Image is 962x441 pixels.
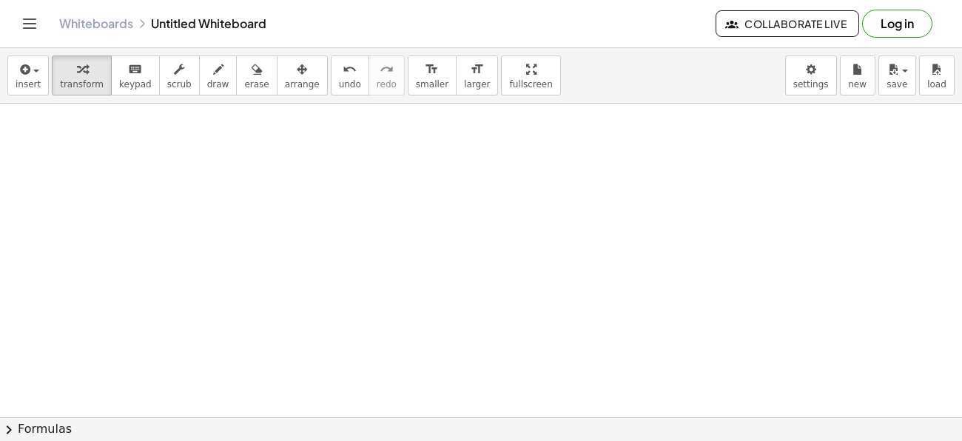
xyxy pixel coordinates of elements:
[331,55,369,95] button: undoundo
[848,79,867,90] span: new
[919,55,955,95] button: load
[16,79,41,90] span: insert
[199,55,238,95] button: draw
[489,135,785,357] iframe: ROCKIN AWAY
[52,55,112,95] button: transform
[18,12,41,36] button: Toggle navigation
[7,55,49,95] button: insert
[728,17,847,30] span: Collaborate Live
[464,79,490,90] span: larger
[509,79,552,90] span: fullscreen
[207,79,229,90] span: draw
[456,55,498,95] button: format_sizelarger
[236,55,277,95] button: erase
[862,10,932,38] button: Log in
[377,79,397,90] span: redo
[927,79,946,90] span: load
[119,79,152,90] span: keypad
[840,55,875,95] button: new
[277,55,328,95] button: arrange
[285,79,320,90] span: arrange
[785,55,837,95] button: settings
[60,79,104,90] span: transform
[380,61,394,78] i: redo
[159,55,200,95] button: scrub
[716,10,859,37] button: Collaborate Live
[425,61,439,78] i: format_size
[244,79,269,90] span: erase
[167,79,192,90] span: scrub
[96,135,392,357] iframe: If they see you move... your already dead.
[501,55,560,95] button: fullscreen
[59,16,133,31] a: Whiteboards
[128,61,142,78] i: keyboard
[339,79,361,90] span: undo
[793,79,829,90] span: settings
[887,79,907,90] span: save
[878,55,916,95] button: save
[470,61,484,78] i: format_size
[111,55,160,95] button: keyboardkeypad
[408,55,457,95] button: format_sizesmaller
[416,79,448,90] span: smaller
[369,55,405,95] button: redoredo
[343,61,357,78] i: undo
